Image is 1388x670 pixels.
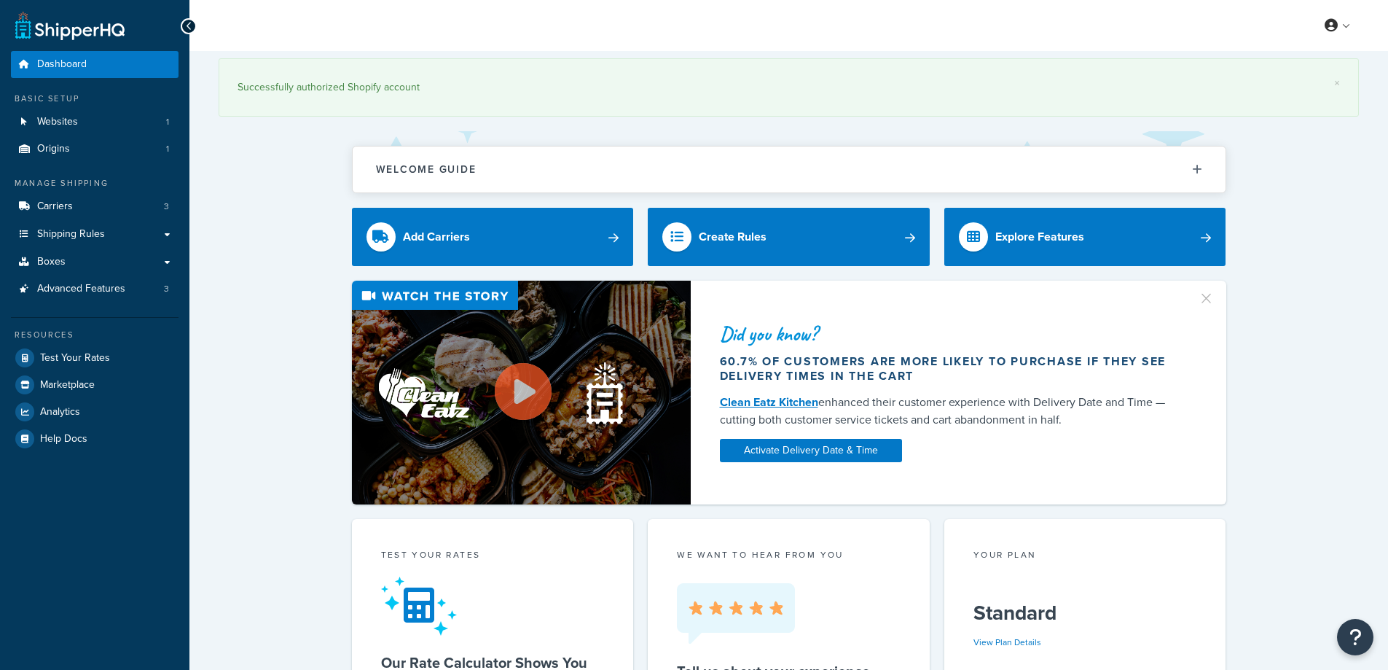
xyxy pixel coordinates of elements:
span: Analytics [40,406,80,418]
a: Add Carriers [352,208,634,266]
span: Help Docs [40,433,87,445]
a: Clean Eatz Kitchen [720,394,818,410]
div: Successfully authorized Shopify account [238,77,1340,98]
a: Advanced Features3 [11,276,179,303]
span: Carriers [37,200,73,213]
div: Create Rules [699,227,766,247]
p: we want to hear from you [677,548,901,561]
li: Advanced Features [11,276,179,303]
a: Carriers3 [11,193,179,220]
span: 3 [164,283,169,295]
a: Explore Features [944,208,1226,266]
li: Carriers [11,193,179,220]
a: View Plan Details [973,636,1041,649]
li: Origins [11,136,179,163]
a: Websites1 [11,109,179,136]
div: enhanced their customer experience with Delivery Date and Time — cutting both customer service ti... [720,394,1180,429]
span: 1 [166,143,169,155]
a: Help Docs [11,426,179,452]
button: Open Resource Center [1337,619,1373,655]
span: Boxes [37,256,66,268]
div: Your Plan [973,548,1197,565]
div: Basic Setup [11,93,179,105]
span: Dashboard [37,58,87,71]
div: Test your rates [381,548,605,565]
a: Activate Delivery Date & Time [720,439,902,462]
a: Shipping Rules [11,221,179,248]
li: Websites [11,109,179,136]
span: Test Your Rates [40,352,110,365]
h2: Welcome Guide [376,164,477,175]
a: Origins1 [11,136,179,163]
a: Marketplace [11,372,179,398]
a: × [1334,77,1340,89]
span: 3 [164,200,169,213]
h5: Standard [973,601,1197,625]
a: Dashboard [11,51,179,78]
div: Manage Shipping [11,177,179,190]
div: Did you know? [720,324,1180,344]
button: Welcome Guide [353,147,1226,192]
span: Websites [37,116,78,128]
span: Origins [37,143,70,155]
a: Create Rules [648,208,930,266]
span: 1 [166,116,169,128]
a: Analytics [11,399,179,425]
a: Boxes [11,249,179,276]
span: Marketplace [40,379,95,392]
span: Advanced Features [37,283,125,295]
a: Test Your Rates [11,345,179,371]
div: 60.7% of customers are more likely to purchase if they see delivery times in the cart [720,354,1180,383]
div: Add Carriers [403,227,470,247]
span: Shipping Rules [37,228,105,241]
div: Resources [11,329,179,341]
img: Video thumbnail [352,281,691,505]
div: Explore Features [995,227,1084,247]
